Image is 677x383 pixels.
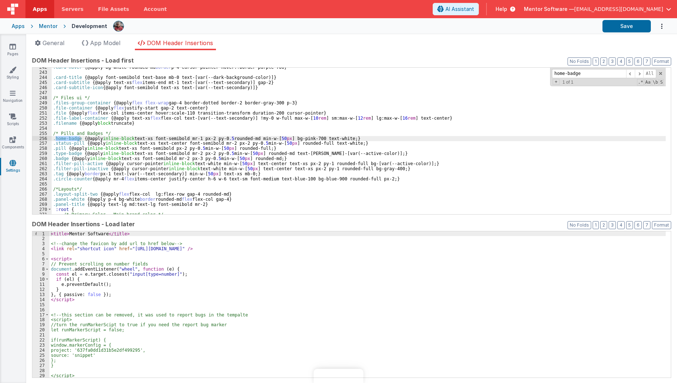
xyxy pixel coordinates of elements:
span: App Model [90,39,120,47]
div: 264 [32,176,52,181]
div: 262 [32,166,52,171]
div: 255 [32,131,52,136]
div: 11 [32,282,49,287]
span: Toggel Replace mode [553,79,560,85]
span: DOM Header Insertions - Load later [32,220,135,228]
button: 2 [600,221,607,229]
input: Search for [552,69,626,78]
span: Servers [61,5,83,13]
span: Help [496,5,507,13]
div: 12 [32,287,49,292]
span: General [43,39,64,47]
div: 266 [32,187,52,192]
div: 242 [32,65,52,70]
div: 243 [32,70,52,75]
div: 24 [32,348,49,353]
div: 4 [32,246,49,251]
span: [EMAIL_ADDRESS][DOMAIN_NAME] [574,5,663,13]
span: Search In Selection [660,79,664,85]
button: No Folds [568,57,591,65]
span: CaseSensitive Search [645,79,651,85]
div: 22 [32,338,49,343]
button: 1 [593,57,599,65]
div: 245 [32,80,52,85]
div: 14 [32,297,49,302]
button: 4 [617,221,625,229]
div: 250 [32,105,52,111]
div: 6 [32,256,49,262]
div: 251 [32,111,52,116]
button: Format [652,57,671,65]
button: Mentor Software — [EMAIL_ADDRESS][DOMAIN_NAME] [524,5,671,13]
button: Save [602,20,651,32]
button: Format [652,221,671,229]
div: 269 [32,202,52,207]
div: 261 [32,161,52,166]
div: 18 [32,317,49,322]
div: 247 [32,90,52,95]
button: 6 [634,221,642,229]
button: 6 [634,57,642,65]
div: 2 [32,236,49,241]
div: 265 [32,181,52,187]
span: Mentor Software — [524,5,574,13]
div: 15 [32,302,49,307]
span: AI Assistant [445,5,474,13]
div: 8 [32,267,49,272]
div: 258 [32,146,52,151]
span: DOM Header Insertions [147,39,213,47]
div: 20 [32,327,49,332]
div: 249 [32,100,52,105]
div: 256 [32,136,52,141]
div: 271 [32,212,52,217]
div: 7 [32,262,49,267]
div: 19 [32,322,49,327]
div: 267 [32,192,52,197]
div: 260 [32,156,52,161]
button: 4 [617,57,625,65]
div: 1 [32,231,49,236]
div: 13 [32,292,49,297]
div: Development [72,23,107,30]
button: 7 [643,57,650,65]
button: AI Assistant [433,3,479,15]
div: 25 [32,353,49,358]
button: 7 [643,221,650,229]
button: 2 [600,57,607,65]
div: 16 [32,307,49,312]
div: 244 [32,75,52,80]
div: 23 [32,343,49,348]
div: 248 [32,95,52,100]
div: 5 [32,251,49,256]
div: 263 [32,171,52,176]
div: 26 [32,358,49,363]
div: 257 [32,141,52,146]
div: 252 [32,116,52,121]
span: 1 of 1 [560,80,576,85]
button: Options [651,19,665,34]
div: 270 [32,207,52,212]
div: 29 [32,373,49,378]
div: 253 [32,121,52,126]
div: 17 [32,312,49,318]
div: 28 [32,368,49,373]
div: 246 [32,85,52,90]
div: 27 [32,363,49,368]
img: eba322066dbaa00baf42793ca2fab581 [113,21,124,31]
div: 259 [32,151,52,156]
button: 5 [626,221,633,229]
div: 254 [32,126,52,131]
span: RegExp Search [637,79,644,85]
div: Mentor [39,23,57,30]
div: 268 [32,197,52,202]
div: Apps [12,23,25,30]
button: 3 [609,57,616,65]
span: Whole Word Search [652,79,658,85]
div: 10 [32,277,49,282]
button: 1 [593,221,599,229]
div: 21 [32,332,49,338]
button: 5 [626,57,633,65]
div: 9 [32,272,49,277]
div: 3 [32,241,49,246]
span: DOM Header Insertions - Load first [32,56,134,65]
